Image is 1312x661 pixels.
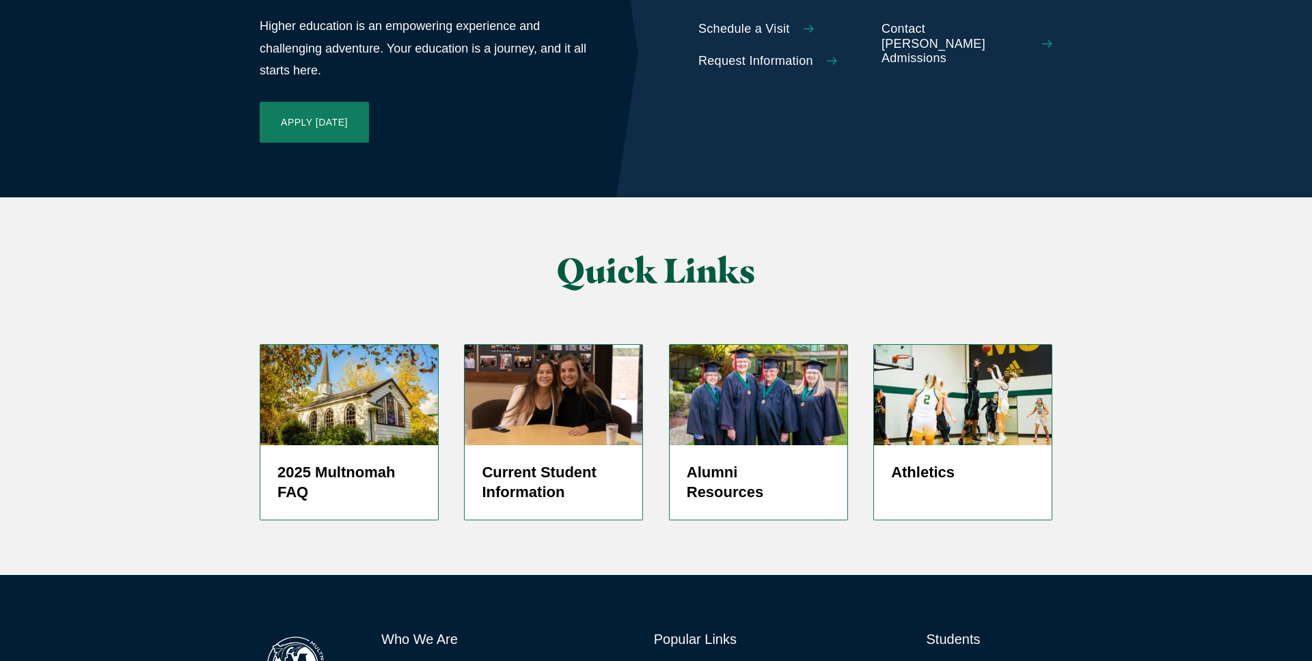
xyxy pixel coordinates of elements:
p: Higher education is an empowering experience and challenging adventure. Your education is a journ... [260,15,589,81]
a: Women's Basketball player shooting jump shot Athletics [873,344,1052,520]
span: Request Information [698,54,813,69]
img: 50 Year Alumni 2019 [670,345,847,445]
h2: Quick Links [396,252,916,290]
img: screenshot-2024-05-27-at-1.37.12-pm [465,345,642,445]
a: screenshot-2024-05-27-at-1.37.12-pm Current Student Information [464,344,643,520]
h6: Popular Links [654,630,877,649]
h5: Current Student Information [482,462,625,503]
h6: Who We Are [381,630,604,649]
h5: 2025 Multnomah FAQ [277,462,421,503]
a: 50 Year Alumni 2019 Alumni Resources [669,344,848,520]
h5: Athletics [891,462,1035,483]
a: Contact [PERSON_NAME] Admissions [881,22,1052,66]
img: Prayer Chapel in Fall [260,345,438,445]
a: Schedule a Visit [698,22,869,37]
img: WBBALL_WEB [874,345,1052,445]
h5: Alumni Resources [687,462,830,503]
a: Prayer Chapel in Fall 2025 Multnomah FAQ [260,344,439,520]
a: Apply [DATE] [260,102,369,143]
a: Request Information [698,54,869,69]
span: Contact [PERSON_NAME] Admissions [881,22,1028,66]
h6: Students [927,630,1052,649]
span: Schedule a Visit [698,22,790,37]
